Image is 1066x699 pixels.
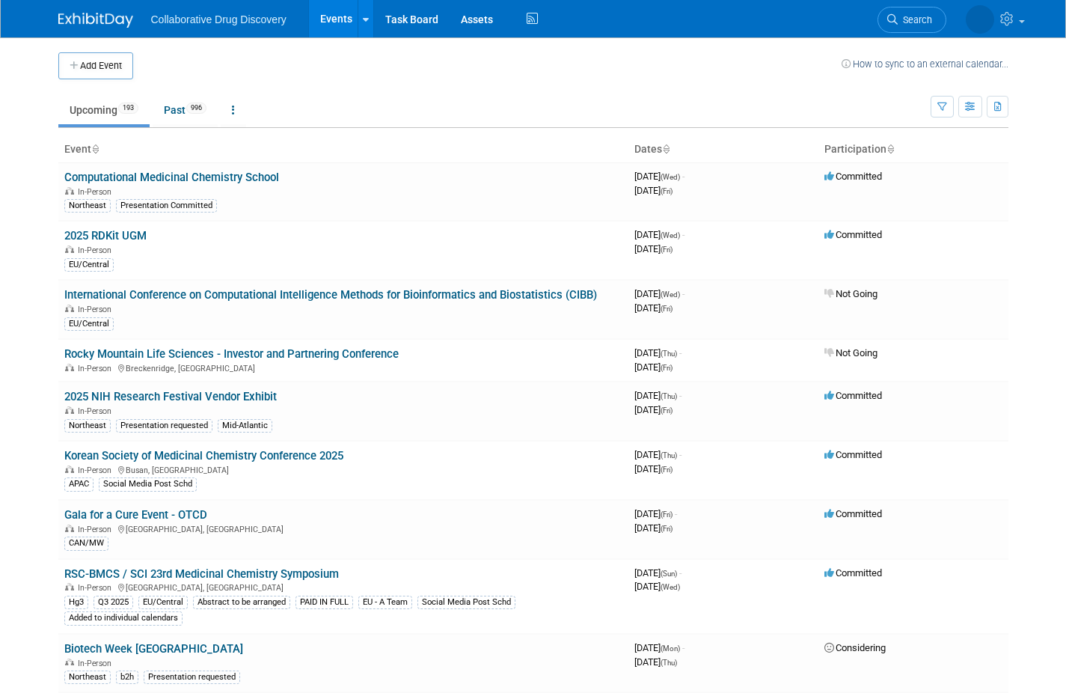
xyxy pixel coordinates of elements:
[65,245,74,253] img: In-Person Event
[138,596,188,609] div: EU/Central
[64,347,399,361] a: Rocky Mountain Life Sciences - Investor and Partnering Conference
[824,449,882,460] span: Committed
[679,567,681,579] span: -
[634,171,684,182] span: [DATE]
[64,508,207,522] a: Gala for a Cure Event - OTCD
[634,361,673,373] span: [DATE]
[78,583,116,593] span: In-Person
[661,173,680,181] span: (Wed)
[634,581,680,592] span: [DATE]
[64,288,597,302] a: International Conference on Computational Intelligence Methods for Bioinformatics and Biostatisti...
[682,642,684,653] span: -
[661,659,677,667] span: (Thu)
[218,419,272,433] div: Mid-Atlantic
[64,611,183,625] div: Added to individual calendars
[824,642,886,653] span: Considering
[682,288,684,299] span: -
[661,466,673,474] span: (Fri)
[661,583,680,591] span: (Wed)
[64,537,108,550] div: CAN/MW
[193,596,290,609] div: Abstract to be arranged
[661,406,673,415] span: (Fri)
[662,143,670,155] a: Sort by Start Date
[661,451,677,460] span: (Thu)
[634,567,681,579] span: [DATE]
[64,258,114,272] div: EU/Central
[64,463,622,475] div: Busan, [GEOGRAPHIC_DATA]
[78,659,116,668] span: In-Person
[186,103,206,114] span: 996
[358,596,412,609] div: EU - A Team
[634,449,681,460] span: [DATE]
[824,229,882,240] span: Committed
[295,596,353,609] div: PAID IN FULL
[65,659,74,666] img: In-Person Event
[64,671,111,684] div: Northeast
[65,364,74,371] img: In-Person Event
[153,96,218,124] a: Past996
[118,103,138,114] span: 193
[661,570,677,578] span: (Sun)
[824,347,877,358] span: Not Going
[64,567,339,581] a: RSC-BMCS / SCI 23rd Medicinal Chemistry Symposium
[116,419,212,433] div: Presentation requested
[661,245,673,254] span: (Fri)
[78,406,116,416] span: In-Person
[64,171,279,184] a: Computational Medicinal Chemistry School
[64,522,622,534] div: [GEOGRAPHIC_DATA], [GEOGRAPHIC_DATA]
[65,466,74,473] img: In-Person Event
[65,187,74,195] img: In-Person Event
[679,449,681,460] span: -
[661,525,673,533] span: (Fri)
[634,642,684,653] span: [DATE]
[64,317,114,331] div: EU/Central
[824,390,882,401] span: Committed
[679,390,681,401] span: -
[64,199,111,213] div: Northeast
[64,581,622,593] div: [GEOGRAPHIC_DATA], [GEOGRAPHIC_DATA]
[78,364,116,373] span: In-Person
[824,508,882,519] span: Committed
[58,13,133,28] img: ExhibitDay
[682,229,684,240] span: -
[634,508,677,519] span: [DATE]
[842,58,1008,70] a: How to sync to an external calendar...
[64,477,94,491] div: APAC
[144,671,240,684] div: Presentation requested
[675,508,677,519] span: -
[64,390,277,403] a: 2025 NIH Research Festival Vendor Exhibit
[64,596,88,609] div: Hg3
[64,229,147,242] a: 2025 RDKit UGM
[634,390,681,401] span: [DATE]
[661,364,673,372] span: (Fri)
[78,187,116,197] span: In-Person
[78,466,116,475] span: In-Person
[634,522,673,534] span: [DATE]
[94,596,133,609] div: Q3 2025
[824,171,882,182] span: Committed
[898,14,932,25] span: Search
[634,243,673,254] span: [DATE]
[78,245,116,255] span: In-Person
[116,199,217,213] div: Presentation Committed
[634,229,684,240] span: [DATE]
[661,392,677,400] span: (Thu)
[661,510,673,519] span: (Fri)
[628,137,818,162] th: Dates
[64,449,343,463] a: Korean Society of Medicinal Chemistry Conference 2025
[886,143,894,155] a: Sort by Participation Type
[65,525,74,532] img: In-Person Event
[682,171,684,182] span: -
[634,404,673,415] span: [DATE]
[661,231,680,239] span: (Wed)
[151,13,287,25] span: Collaborative Drug Discovery
[661,644,680,653] span: (Mon)
[679,347,681,358] span: -
[64,642,243,656] a: Biotech Week [GEOGRAPHIC_DATA]
[634,288,684,299] span: [DATE]
[634,463,673,474] span: [DATE]
[634,185,673,196] span: [DATE]
[58,52,133,79] button: Add Event
[824,288,877,299] span: Not Going
[99,477,197,491] div: Social Media Post Schd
